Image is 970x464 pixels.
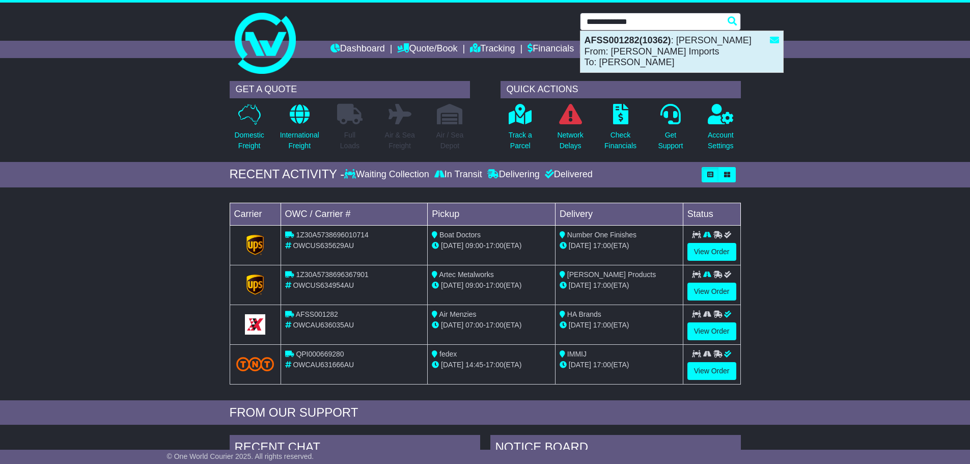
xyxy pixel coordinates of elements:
span: OWCUS635629AU [293,241,354,250]
span: © One World Courier 2025. All rights reserved. [167,452,314,460]
span: QPI000669280 [296,350,344,358]
div: : [PERSON_NAME] From: [PERSON_NAME] Imports To: [PERSON_NAME] [580,31,783,72]
a: Track aParcel [508,103,533,157]
div: FROM OUR SUPPORT [230,405,741,420]
span: [DATE] [441,361,463,369]
span: [DATE] [569,281,591,289]
span: fedex [439,350,457,358]
p: Get Support [658,130,683,151]
div: (ETA) [560,240,679,251]
a: GetSupport [657,103,683,157]
img: GetCarrierServiceLogo [246,235,264,255]
div: (ETA) [560,360,679,370]
img: TNT_Domestic.png [236,357,274,371]
div: (ETA) [560,320,679,331]
span: OWCUS634954AU [293,281,354,289]
div: (ETA) [560,280,679,291]
span: 09:00 [465,241,483,250]
a: Tracking [470,41,515,58]
a: Quote/Book [397,41,457,58]
span: 09:00 [465,281,483,289]
div: - (ETA) [432,360,551,370]
a: CheckFinancials [604,103,637,157]
div: - (ETA) [432,320,551,331]
div: Delivering [485,169,542,180]
span: HA Brands [567,310,601,318]
span: [DATE] [441,281,463,289]
a: View Order [687,322,736,340]
a: DomesticFreight [234,103,264,157]
td: OWC / Carrier # [281,203,428,225]
p: Network Delays [557,130,583,151]
span: Artec Metalworks [439,270,493,279]
div: RECENT ACTIVITY - [230,167,345,182]
img: GetCarrierServiceLogo [245,314,265,335]
a: InternationalFreight [280,103,320,157]
span: Number One Finishes [567,231,636,239]
a: AccountSettings [707,103,734,157]
span: Air Menzies [439,310,476,318]
div: - (ETA) [432,280,551,291]
div: Delivered [542,169,593,180]
a: View Order [687,362,736,380]
p: Track a Parcel [509,130,532,151]
a: NetworkDelays [557,103,584,157]
span: Boat Doctors [439,231,481,239]
span: 1Z30A5738696367901 [296,270,368,279]
a: Financials [528,41,574,58]
span: OWCAU636035AU [293,321,354,329]
td: Carrier [230,203,281,225]
span: 14:45 [465,361,483,369]
div: GET A QUOTE [230,81,470,98]
span: 17:00 [486,361,504,369]
span: 17:00 [486,281,504,289]
strong: AFSS001282(10362) [585,35,671,45]
span: AFSS001282 [296,310,338,318]
span: [DATE] [569,361,591,369]
div: - (ETA) [432,240,551,251]
div: RECENT CHAT [230,435,480,462]
span: 17:00 [593,281,611,289]
div: NOTICE BOARD [490,435,741,462]
span: [DATE] [441,241,463,250]
p: International Freight [280,130,319,151]
p: Air & Sea Freight [385,130,415,151]
div: In Transit [432,169,485,180]
span: [PERSON_NAME] Products [567,270,656,279]
span: 17:00 [486,321,504,329]
span: 07:00 [465,321,483,329]
span: IMMIJ [567,350,587,358]
a: Dashboard [330,41,385,58]
img: GetCarrierServiceLogo [246,275,264,295]
div: Waiting Collection [344,169,431,180]
span: [DATE] [569,241,591,250]
span: 17:00 [593,241,611,250]
span: OWCAU631666AU [293,361,354,369]
p: Full Loads [337,130,363,151]
span: 1Z30A5738696010714 [296,231,368,239]
span: [DATE] [569,321,591,329]
td: Delivery [555,203,683,225]
p: Check Financials [604,130,636,151]
td: Pickup [428,203,556,225]
div: QUICK ACTIONS [501,81,741,98]
a: View Order [687,243,736,261]
span: [DATE] [441,321,463,329]
a: View Order [687,283,736,301]
p: Air / Sea Depot [436,130,464,151]
td: Status [683,203,740,225]
span: 17:00 [593,321,611,329]
span: 17:00 [486,241,504,250]
p: Domestic Freight [234,130,264,151]
p: Account Settings [708,130,734,151]
span: 17:00 [593,361,611,369]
